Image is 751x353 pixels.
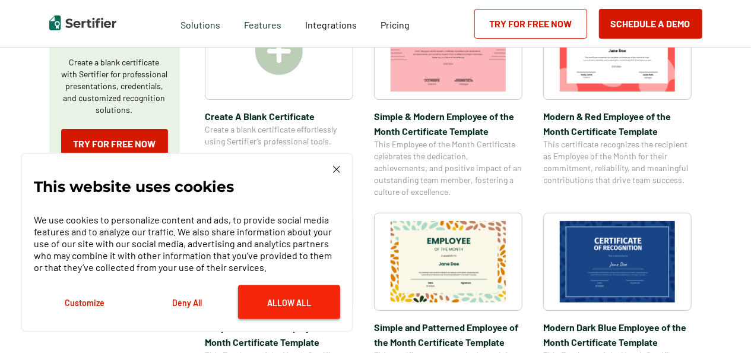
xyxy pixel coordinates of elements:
span: Solutions [180,16,220,31]
img: Cookie Popup Close [333,166,340,173]
span: Features [244,16,281,31]
a: Modern & Red Employee of the Month Certificate TemplateModern & Red Employee of the Month Certifi... [543,2,692,198]
p: We use cookies to personalize content and ads, to provide social media features and to analyze ou... [34,214,340,273]
span: Integrations [305,19,357,30]
img: Simple & Modern Employee of the Month Certificate Template [391,10,506,92]
img: Modern Dark Blue Employee of the Month Certificate Template [560,221,675,302]
span: Create a blank certificate effortlessly using Sertifier’s professional tools. [205,124,353,147]
a: Try for Free Now [61,129,168,159]
a: Simple & Modern Employee of the Month Certificate TemplateSimple & Modern Employee of the Month C... [374,2,522,198]
span: Simple & Colorful Employee of the Month Certificate Template [205,320,353,349]
button: Customize [34,285,136,319]
span: Modern Dark Blue Employee of the Month Certificate Template [543,320,692,349]
p: This website uses cookies [34,181,234,193]
span: This certificate recognizes the recipient as Employee of the Month for their commitment, reliabil... [543,138,692,186]
button: Schedule a Demo [599,9,702,39]
a: Try for Free Now [474,9,587,39]
span: This Employee of the Month Certificate celebrates the dedication, achievements, and positive impa... [374,138,522,198]
span: Simple and Patterned Employee of the Month Certificate Template [374,320,522,349]
span: Create A Blank Certificate [205,109,353,124]
a: Pricing [381,16,410,31]
img: Modern & Red Employee of the Month Certificate Template [560,10,675,92]
button: Allow All [238,285,340,319]
button: Deny All [136,285,238,319]
img: Sertifier | Digital Credentialing Platform [49,15,116,30]
span: Pricing [381,19,410,30]
span: Modern & Red Employee of the Month Certificate Template [543,109,692,138]
p: Create a blank certificate with Sertifier for professional presentations, credentials, and custom... [61,56,168,116]
span: Simple & Modern Employee of the Month Certificate Template [374,109,522,138]
a: Integrations [305,16,357,31]
img: Create A Blank Certificate [255,27,303,75]
iframe: Chat Widget [692,296,751,353]
img: Simple and Patterned Employee of the Month Certificate Template [391,221,506,302]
